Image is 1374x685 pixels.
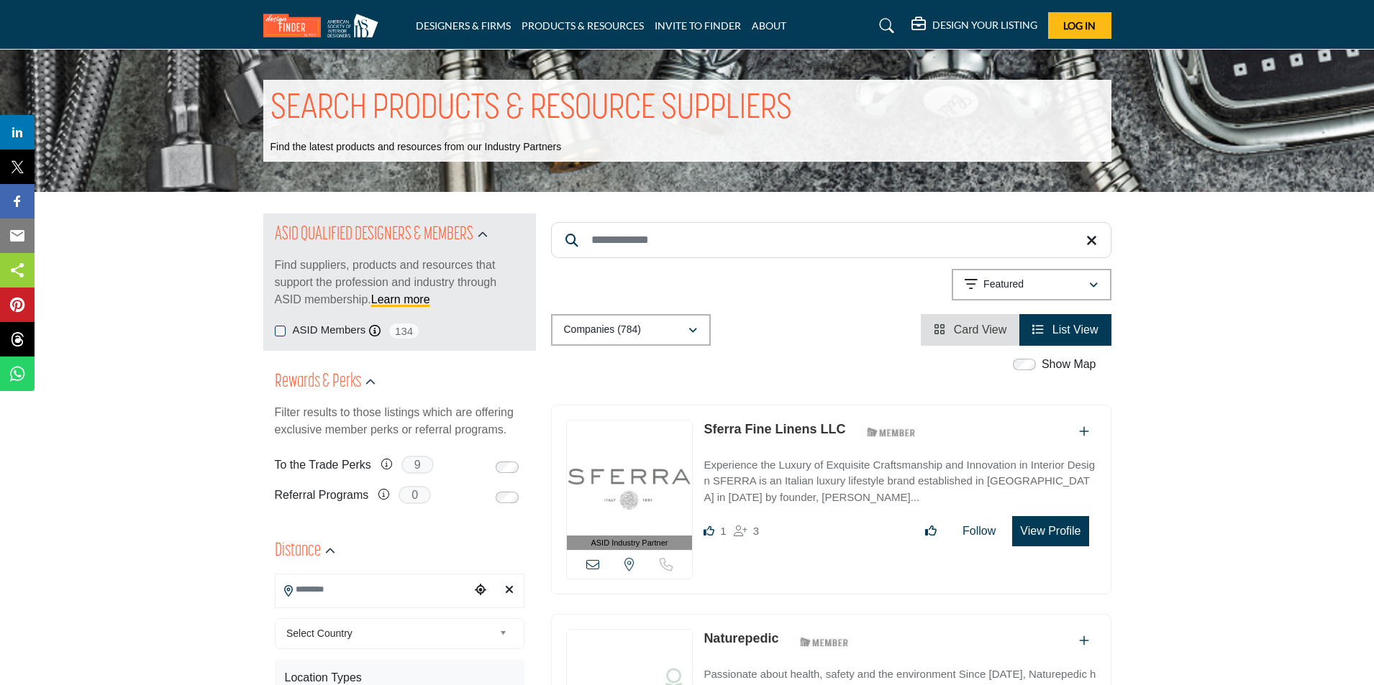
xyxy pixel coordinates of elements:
a: ASID Industry Partner [567,420,693,551]
div: Followers [734,523,759,540]
li: List View [1019,314,1111,346]
input: Switch to To the Trade Perks [496,461,519,473]
p: Filter results to those listings which are offering exclusive member perks or referral programs. [275,404,524,438]
img: ASID Members Badge Icon [859,423,924,441]
button: Like listing [916,517,946,546]
a: Experience the Luxury of Exquisite Craftsmanship and Innovation in Interior Design SFERRA is an I... [704,449,1096,506]
button: Log In [1048,12,1111,39]
a: Search [865,14,904,37]
a: PRODUCTS & RESOURCES [522,19,644,32]
button: Companies (784) [551,314,711,346]
span: 0 [399,486,431,504]
a: ABOUT [752,19,786,32]
button: Featured [952,269,1111,300]
a: INVITE TO FINDER [655,19,741,32]
a: Naturepedic [704,631,778,645]
span: Log In [1063,19,1096,32]
h5: DESIGN YOUR LISTING [932,19,1037,32]
span: 3 [753,525,759,537]
span: 134 [388,322,420,340]
i: Like [704,525,714,536]
a: View List [1032,323,1098,336]
span: ASID Industry Partner [591,537,668,549]
img: ASID Members Badge Icon [792,633,857,650]
img: Sferra Fine Linens LLC [567,420,693,535]
button: Follow [953,517,1005,546]
span: Select Country [286,625,493,642]
h2: Rewards & Perks [275,369,361,395]
p: Companies (784) [564,323,641,337]
a: Add To List [1079,426,1089,438]
label: ASID Members [293,322,366,339]
a: Learn more [371,293,430,305]
input: Search Location [276,575,470,603]
p: Sferra Fine Linens LLC [704,420,845,439]
h1: SEARCH PRODUCTS & RESOURCE SUPPLIERS [270,87,792,132]
input: Switch to Referral Programs [496,492,519,503]
p: Find suppliers, products and resources that support the profession and industry through ASID memb... [275,257,524,308]
label: To the Trade Perks [275,452,371,477]
p: Naturepedic [704,629,778,648]
a: Add To List [1079,635,1089,647]
span: 1 [720,525,726,537]
a: DESIGNERS & FIRMS [416,19,511,32]
span: List View [1052,323,1098,336]
div: DESIGN YOUR LISTING [911,17,1037,35]
span: Card View [954,323,1007,336]
button: View Profile [1012,516,1088,546]
input: Search Keyword [551,222,1111,258]
label: Referral Programs [275,482,369,507]
input: ASID Members checkbox [275,326,286,336]
div: Choose your current location [470,575,491,606]
p: Experience the Luxury of Exquisite Craftsmanship and Innovation in Interior Design SFERRA is an I... [704,457,1096,506]
a: View Card [934,323,1006,336]
div: Clear search location [499,575,520,606]
img: Site Logo [263,14,386,37]
h2: ASID QUALIFIED DESIGNERS & MEMBERS [275,222,473,248]
span: 9 [401,456,434,474]
p: Featured [983,277,1024,292]
p: Find the latest products and resources from our Industry Partners [270,140,562,155]
label: Show Map [1042,356,1096,373]
li: Card View [921,314,1019,346]
a: Sferra Fine Linens LLC [704,422,845,436]
h2: Distance [275,538,321,564]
